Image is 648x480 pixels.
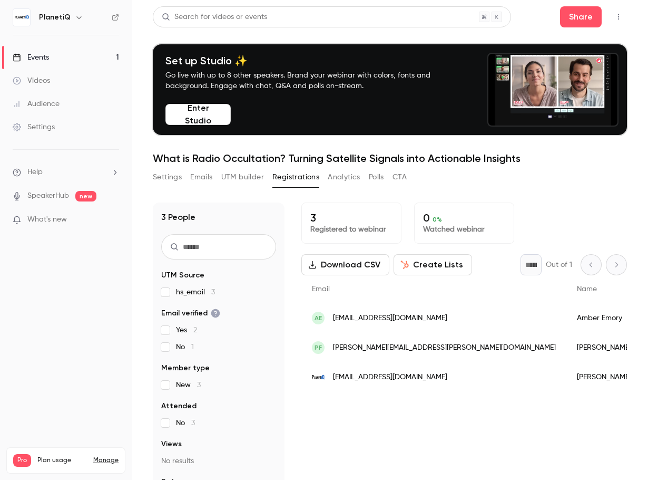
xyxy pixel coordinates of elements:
[315,313,322,323] span: AE
[161,211,195,224] h1: 3 People
[13,75,50,86] div: Videos
[369,169,384,186] button: Polls
[333,342,556,353] span: [PERSON_NAME][EMAIL_ADDRESS][PERSON_NAME][DOMAIN_NAME]
[39,12,71,23] h6: PlanetiQ
[394,254,472,275] button: Create Lists
[93,456,119,465] a: Manage
[27,167,43,178] span: Help
[161,308,220,319] span: Email verified
[165,54,455,67] h4: Set up Studio ✨
[27,214,67,225] span: What's new
[27,190,69,201] a: SpeakerHub
[315,343,322,352] span: PF
[191,419,195,427] span: 3
[176,287,215,297] span: hs_email
[190,169,212,186] button: Emails
[165,70,455,91] p: Go live with up to 8 other speakers. Brand your webinar with colors, fonts and background. Engage...
[433,216,442,223] span: 0 %
[312,371,325,383] img: planetiq.com
[333,372,447,383] span: [EMAIL_ADDRESS][DOMAIN_NAME]
[13,99,60,109] div: Audience
[13,167,119,178] li: help-dropdown-opener
[423,212,505,224] p: 0
[560,6,602,27] button: Share
[310,224,392,235] p: Registered to webinar
[546,260,572,270] p: Out of 1
[161,363,210,373] span: Member type
[176,380,201,390] span: New
[13,9,30,26] img: PlanetiQ
[272,169,319,186] button: Registrations
[161,270,204,281] span: UTM Source
[176,342,194,352] span: No
[221,169,264,186] button: UTM builder
[333,313,447,324] span: [EMAIL_ADDRESS][DOMAIN_NAME]
[328,169,360,186] button: Analytics
[13,122,55,132] div: Settings
[312,285,330,293] span: Email
[162,12,267,23] div: Search for videos or events
[193,327,197,334] span: 2
[176,418,195,428] span: No
[13,52,49,63] div: Events
[153,169,182,186] button: Settings
[577,285,597,293] span: Name
[197,381,201,389] span: 3
[75,191,96,201] span: new
[161,401,197,411] span: Attended
[301,254,389,275] button: Download CSV
[153,152,627,165] h1: What is Radio Occultation? Turning Satellite Signals into Actionable Insights
[211,289,215,296] span: 3
[161,456,276,466] p: No results
[392,169,407,186] button: CTA
[310,212,392,224] p: 3
[106,215,119,225] iframe: Noticeable Trigger
[13,454,31,467] span: Pro
[161,439,182,449] span: Views
[176,325,197,335] span: Yes
[423,224,505,235] p: Watched webinar
[165,104,231,125] button: Enter Studio
[37,456,87,465] span: Plan usage
[191,343,194,351] span: 1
